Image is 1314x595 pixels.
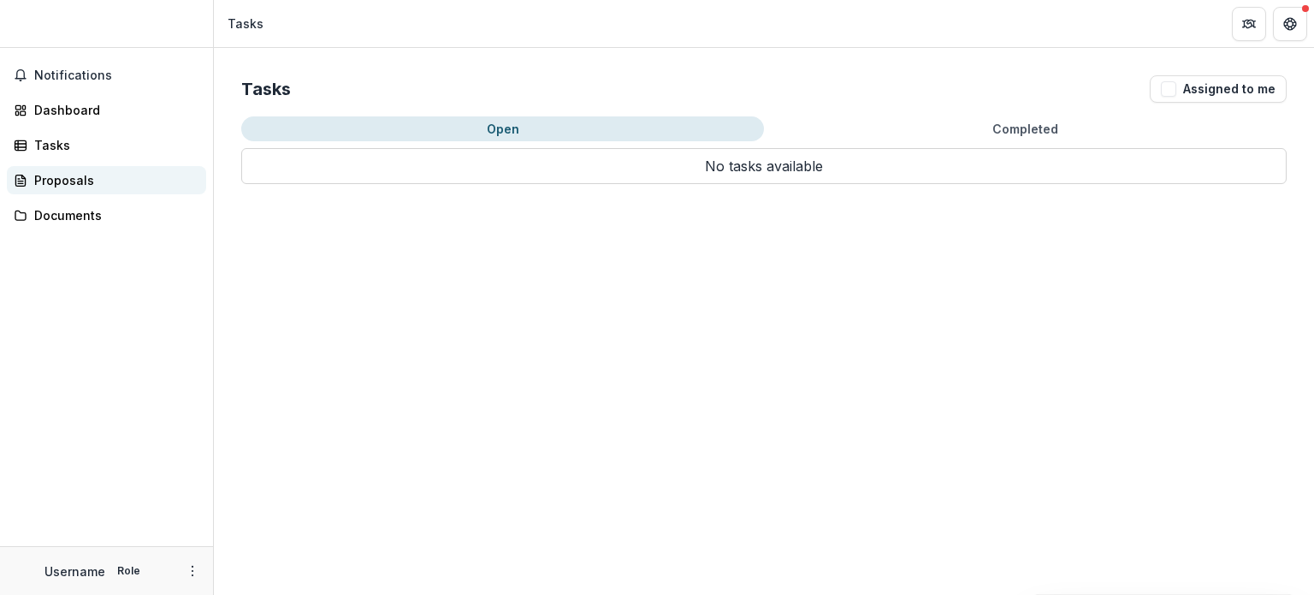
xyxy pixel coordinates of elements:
button: Open [241,116,764,141]
a: Documents [7,201,206,229]
div: Dashboard [34,101,192,119]
div: Tasks [34,136,192,154]
p: No tasks available [241,148,1287,184]
button: Completed [764,116,1287,141]
button: More [182,561,203,581]
nav: breadcrumb [221,11,270,36]
a: Tasks [7,131,206,159]
a: Dashboard [7,96,206,124]
p: Username [44,562,105,580]
a: Proposals [7,166,206,194]
button: Get Help [1273,7,1307,41]
div: Documents [34,206,192,224]
div: Tasks [228,15,263,33]
button: Partners [1232,7,1266,41]
button: Notifications [7,62,206,89]
h2: Tasks [241,79,291,99]
p: Role [112,563,145,579]
button: Assigned to me [1150,75,1287,103]
span: Notifications [34,68,199,83]
div: Proposals [34,171,192,189]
